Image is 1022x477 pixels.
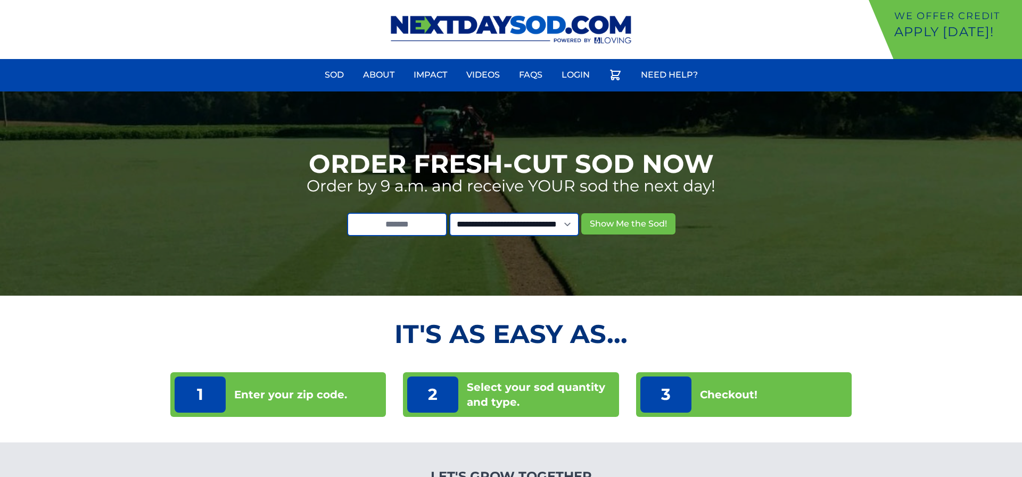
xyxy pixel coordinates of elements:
p: We offer Credit [894,9,1018,23]
p: Enter your zip code. [234,387,347,402]
a: FAQs [513,62,549,88]
p: Apply [DATE]! [894,23,1018,40]
p: 1 [175,376,226,413]
p: Checkout! [700,387,757,402]
p: Order by 9 a.m. and receive YOUR sod the next day! [307,177,715,196]
a: About [357,62,401,88]
a: Sod [318,62,350,88]
a: Impact [407,62,454,88]
p: 3 [640,376,691,413]
h2: It's as Easy As... [170,321,852,347]
a: Login [555,62,596,88]
a: Videos [460,62,506,88]
p: Select your sod quantity and type. [467,380,614,409]
p: 2 [407,376,458,413]
button: Show Me the Sod! [581,213,675,235]
h1: Order Fresh-Cut Sod Now [309,151,714,177]
a: Need Help? [634,62,704,88]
